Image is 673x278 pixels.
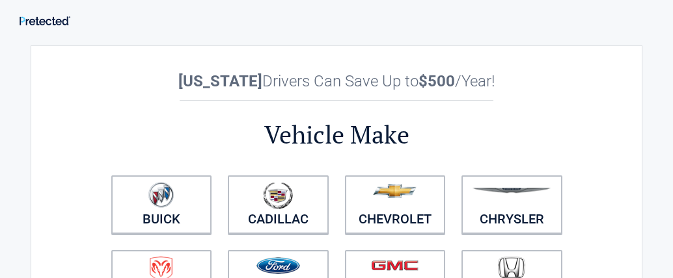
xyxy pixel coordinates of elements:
img: chevrolet [373,184,417,198]
img: ford [256,257,300,274]
b: $500 [419,72,455,90]
img: cadillac [263,182,293,209]
img: buick [148,182,174,208]
a: Buick [111,175,212,234]
a: Chrysler [461,175,562,234]
a: Cadillac [228,175,329,234]
img: Main Logo [20,16,70,25]
img: gmc [371,260,419,271]
h2: Vehicle Make [103,118,570,151]
img: chrysler [472,188,551,194]
h2: Drivers Can Save Up to /Year [103,72,570,90]
a: Chevrolet [345,175,446,234]
b: [US_STATE] [178,72,262,90]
